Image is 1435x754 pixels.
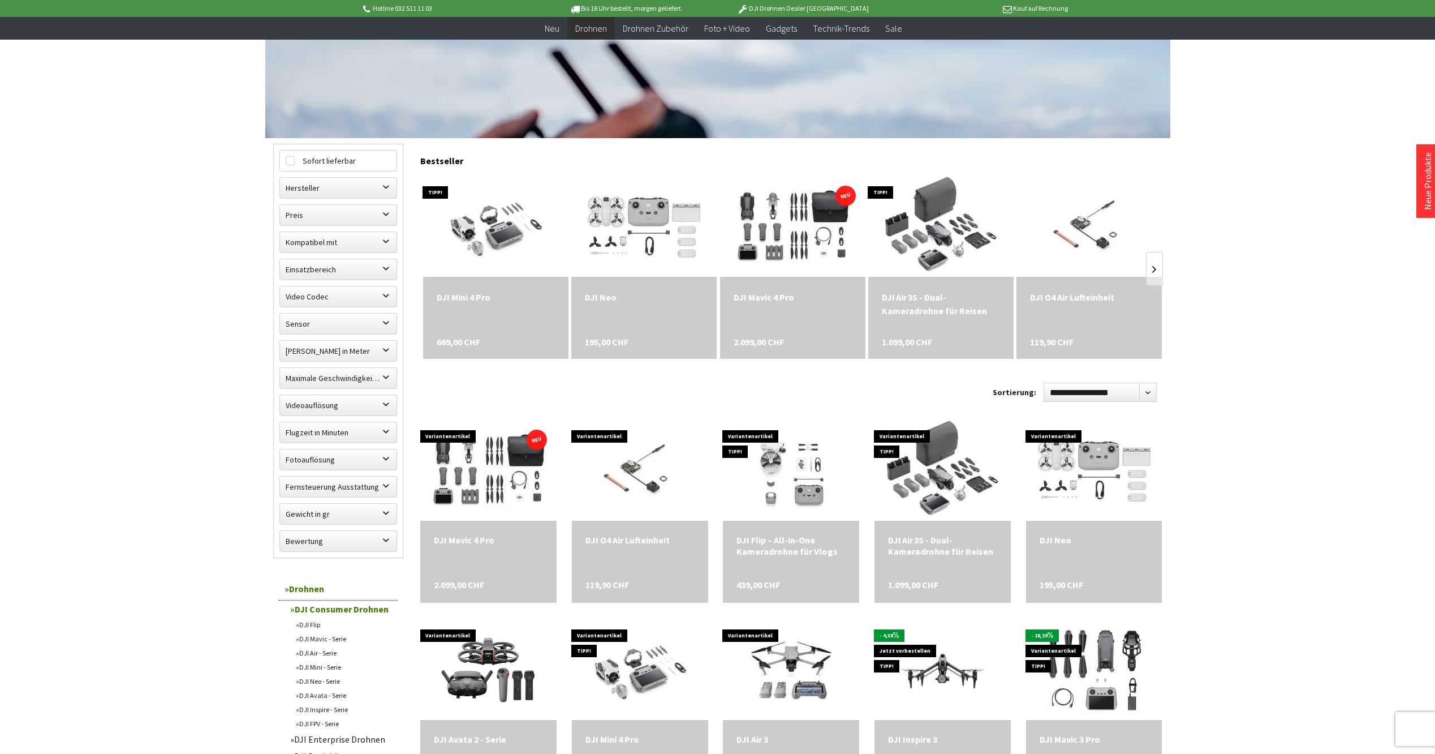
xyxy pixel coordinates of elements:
[576,618,704,720] img: DJI Mini 4 Pro
[280,395,397,415] label: Videoauflösung
[361,2,538,15] p: Hotline 032 511 11 03
[1030,290,1148,304] a: DJI O4 Air Lufteinheit 119,90 CHF
[437,290,555,304] div: DJI Mini 4 Pro
[434,534,543,546] a: DJI Mavic 4 Pro 2.099,00 CHF
[993,383,1036,401] label: Sortierung:
[285,601,398,618] a: DJI Consumer Drohnen
[704,23,750,34] span: Foto + Video
[1030,335,1074,349] span: 119,90 CHF
[290,702,398,717] a: DJI Inspire - Serie
[280,531,397,551] label: Bewertung
[280,259,397,280] label: Einsatzbereich
[888,534,997,557] div: DJI Air 3S - Dual-Kameradrohne für Reisen
[585,290,703,304] div: DJI Neo
[1040,734,1149,745] div: DJI Mavic 3 Pro
[714,2,891,15] p: DJI Drohnen Dealer [GEOGRAPHIC_DATA]
[280,314,397,334] label: Sensor
[734,335,784,349] span: 2.099,00 CHF
[280,232,397,252] label: Kompatibel mit
[888,579,938,590] span: 1.099,00 CHF
[537,17,567,40] a: Neu
[725,175,860,277] img: DJI Mavic 4 Pro
[280,477,397,497] label: Fernsteuerung Ausstattung
[882,419,1003,521] img: DJI Air 3S - Dual-Kameradrohne für Reisen
[1040,734,1149,745] a: DJI Mavic 3 Pro 1.799,00 CHF
[874,631,1011,708] img: DJI Inspire 3
[813,23,869,34] span: Technik-Trends
[888,734,997,745] a: DJI Inspire 3 15.355,82 CHF In den Warenkorb
[882,335,932,349] span: 1.099,00 CHF
[290,674,398,688] a: DJI Neo - Serie
[585,290,703,304] a: DJI Neo 195,00 CHF
[280,178,397,198] label: Hersteller
[538,2,714,15] p: Bis 16 Uhr bestellt, morgen geliefert.
[280,422,397,443] label: Flugzeit in Minuten
[734,290,852,304] div: DJI Mavic 4 Pro
[734,290,852,304] a: DJI Mavic 4 Pro 2.099,00 CHF
[740,618,842,720] img: DJI Air 3
[434,534,543,546] div: DJI Mavic 4 Pro
[888,534,997,557] a: DJI Air 3S - Dual-Kameradrohne für Reisen 1.099,00 CHF
[736,734,846,745] div: DJI Air 3
[575,23,607,34] span: Drohnen
[585,734,695,745] a: DJI Mini 4 Pro 669,00 CHF
[584,175,704,277] img: DJI Neo
[877,17,910,40] a: Sale
[434,579,484,590] span: 2.099,00 CHF
[420,144,1162,172] div: Bestseller
[585,534,695,546] a: DJI O4 Air Lufteinheit 119,90 CHF
[572,419,708,521] img: DJI O4 Air Lufteinheit
[1040,534,1149,546] a: DJI Neo 195,00 CHF
[723,419,859,521] img: DJI Flip – All-in-One Kameradrohne für Vlogs
[567,17,615,40] a: Drohnen
[736,534,846,557] div: DJI Flip – All-in-One Kameradrohne für Vlogs
[280,449,397,470] label: Fotoauflösung
[280,205,397,225] label: Preis
[1040,579,1083,590] span: 195,00 CHF
[882,290,1000,318] a: DJI Air 3S - Dual-Kameradrohne für Reisen 1.099,00 CHF
[1031,618,1158,720] img: DJI Mavic 3 Pro
[290,618,398,632] a: DJI Flip
[437,290,555,304] a: DJI Mini 4 Pro 669,00 CHF
[280,504,397,524] label: Gewicht in gr
[437,335,480,349] span: 669,00 CHF
[290,660,398,674] a: DJI Mini - Serie
[1022,175,1157,277] img: DJI O4 Air Lufteinheit
[766,23,797,34] span: Gadgets
[434,734,543,745] a: DJI Avata 2 - Serie 432,00 CHF
[885,23,902,34] span: Sale
[1030,290,1148,304] div: DJI O4 Air Lufteinheit
[623,23,688,34] span: Drohnen Zubehör
[437,618,539,720] img: DJI Avata 2 - Serie
[285,731,398,748] a: DJI Enterprise Drohnen
[881,175,1001,277] img: DJI Air 3S - Dual-Kameradrohne für Reisen
[585,335,628,349] span: 195,00 CHF
[545,23,559,34] span: Neu
[280,286,397,307] label: Video Codec
[805,17,877,40] a: Technik-Trends
[696,17,758,40] a: Foto + Video
[434,734,543,745] div: DJI Avata 2 - Serie
[290,717,398,731] a: DJI FPV - Serie
[891,2,1068,15] p: Kauf auf Rechnung
[1040,534,1149,546] div: DJI Neo
[888,734,997,745] div: DJI Inspire 3
[420,419,556,521] img: DJI Mavic 4 Pro
[758,17,805,40] a: Gadgets
[1034,419,1154,521] img: DJI Neo
[432,175,559,277] img: DJI Mini 4 Pro
[280,151,397,171] label: Sofort lieferbar
[585,579,629,590] span: 119,90 CHF
[882,290,1000,318] div: DJI Air 3S - Dual-Kameradrohne für Reisen
[290,632,398,646] a: DJI Mavic - Serie
[585,734,695,745] div: DJI Mini 4 Pro
[736,579,780,590] span: 439,00 CHF
[1422,152,1433,210] a: Neue Produkte
[280,368,397,388] label: Maximale Geschwindigkeit in km/h
[736,534,846,557] a: DJI Flip – All-in-One Kameradrohne für Vlogs 439,00 CHF
[280,341,397,361] label: Maximale Flughöhe in Meter
[290,688,398,702] a: DJI Avata - Serie
[279,577,398,601] a: Drohnen
[585,534,695,546] div: DJI O4 Air Lufteinheit
[615,17,696,40] a: Drohnen Zubehör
